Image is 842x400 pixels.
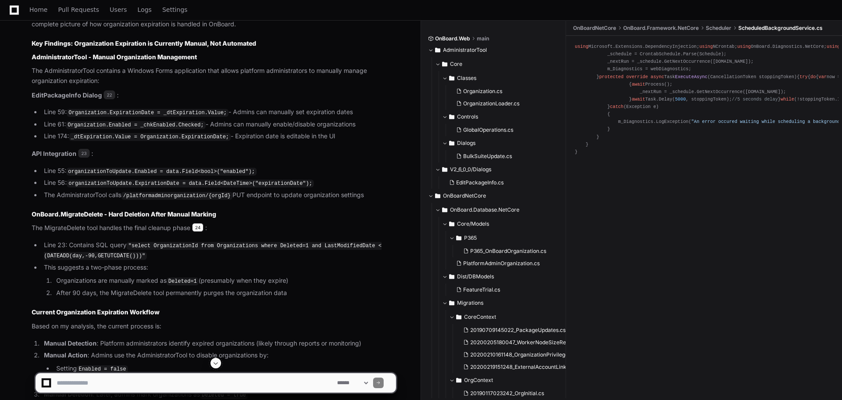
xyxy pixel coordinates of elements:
button: GlobalOperations.cs [453,124,554,136]
button: OnBoardNetCore [428,189,559,203]
svg: Directory [456,312,461,322]
svg: Directory [449,73,454,83]
strong: EditPackageInfo Dialog [32,91,102,99]
strong: OnBoard.MigrateDelete - Hard Deletion After Manual Marking [32,210,216,218]
div: Microsoft.Extensions.DependencyInjection; NCrontab; OnBoard.Diagnostics.NetCore; System; System.T... [575,43,833,156]
p: The MigrateDelete tool handles the final cleanup phase : [32,223,396,233]
span: OnBoard.Database.NetCore [450,206,519,213]
span: Settings [162,7,187,12]
button: Core/Models [442,217,573,231]
button: Migrations [442,296,573,310]
span: //5 seconds delay [732,97,778,102]
li: Line 23: Contains SQL query [41,240,396,261]
span: Core/Models [457,220,489,227]
li: : Admins use the AdministratorTool to disable organizations by: [41,350,396,386]
span: PlatformAdminOrganization.cs [463,260,540,267]
span: await [631,82,645,87]
span: CoreContext [464,314,496,321]
span: var [819,74,827,79]
li: Organizations are manually marked as (presumably when they expire) [54,276,396,286]
span: await [631,97,645,102]
p: : [32,90,396,101]
span: 20200205180047_WorkerNodeSizeRetention.Designer.cs [470,339,613,346]
span: ExecuteAsync [675,74,708,79]
code: organizationToUpdate.ExpirationDate = data.Field<DateTime>("expirationDate"); [67,180,314,187]
span: using [827,44,840,49]
span: override [626,74,648,79]
span: using [575,44,588,49]
li: Line 174: - Expiration date is editable in the UI [41,131,396,142]
span: using [699,44,713,49]
code: _dtExpiration.Value = Organization.ExpirationDate; [69,133,231,141]
span: OrganizationLoader.cs [463,100,519,107]
span: Dist/DBModels [457,273,494,280]
span: Core [450,61,462,68]
span: Home [29,7,47,12]
button: OrganizationLoader.cs [453,97,554,110]
span: protected [599,74,623,79]
span: Pull Requests [58,7,99,12]
button: 20190709145022_PackageUpdates.cs [460,324,582,336]
button: OnBoard.Database.NetCore [435,203,566,217]
code: /platformadminorganization/{orgId} [121,192,232,200]
li: After 90 days, the MigrateDelete tool permanently purges the organization data [54,288,396,298]
span: try [799,74,807,79]
strong: API Integration [32,150,76,157]
strong: AdministratorTool - Manual Organization Management [32,53,197,61]
span: CancellationToken stoppingToken [710,74,794,79]
button: Dialogs [442,136,559,150]
span: FeatureTrial.cs [463,286,500,293]
button: V2_6_0_0/Dialogs [435,162,559,177]
span: P365_OnBoardOrganization.cs [470,248,546,255]
span: Users [110,7,127,12]
code: Organization.ExpirationDate = _dtExpiration.Value; [67,109,229,117]
span: do [810,74,816,79]
li: Line 61: - Admins can manually enable/disable organizations [41,119,396,130]
button: P365 [449,231,573,245]
span: Controls [457,113,478,120]
svg: Directory [442,164,447,175]
span: 23 [78,149,90,158]
button: EditPackageInfo.cs [446,177,554,189]
svg: Directory [442,205,447,215]
svg: Directory [442,59,447,69]
code: organizationToUpdate.Enabled = data.Field<bool>("enabled"); [66,168,257,176]
span: 24 [192,223,203,232]
p: : [32,149,396,159]
span: BulkSuiteUpdate.cs [463,153,512,160]
button: Dist/DBModels [442,270,573,284]
code: Deleted=1 [167,277,199,285]
span: V2_6_0_0/Dialogs [450,166,491,173]
svg: Directory [449,298,454,308]
button: CoreContext [449,310,581,324]
span: catch [610,104,624,109]
svg: Directory [435,45,440,55]
svg: Directory [449,138,454,148]
span: OnBoard.Framework.NetCore [623,25,699,32]
li: The AdministratorTool calls PUT endpoint to update organization settings [41,190,396,201]
svg: Directory [449,271,454,282]
span: Logs [138,7,152,12]
span: Migrations [457,299,483,306]
span: async [651,74,664,79]
svg: Directory [456,233,461,243]
strong: Key Findings: Organization Expiration is Currently Manual, Not Automated [32,40,256,47]
span: AdministratorTool [443,47,487,54]
span: Scheduler [706,25,731,32]
button: BulkSuiteUpdate.cs [453,150,554,162]
span: OnBoardNetCore [573,25,616,32]
li: This suggests a two-phase process: [41,263,396,298]
strong: Manual Detection [44,339,97,347]
span: 20190709145022_PackageUpdates.cs [470,327,566,334]
span: OnBoardNetCore [443,192,486,199]
button: Core [435,57,559,71]
span: 5000 [675,97,686,102]
li: : Platform administrators identify expired organizations (likely through reports or monitoring) [41,339,396,349]
button: PlatformAdminOrganization.cs [453,257,568,270]
strong: Current Organization Expiration Workflow [32,308,160,316]
span: Task ( ) [599,74,797,79]
svg: Directory [449,112,454,122]
span: using [737,44,751,49]
button: Controls [442,110,559,124]
li: Line 55: [41,166,396,177]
